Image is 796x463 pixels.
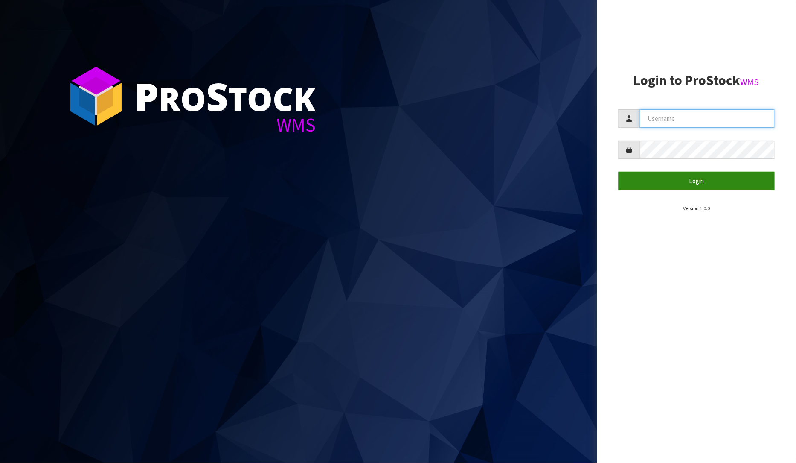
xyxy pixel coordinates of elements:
span: S [206,70,228,122]
button: Login [619,172,775,190]
input: Username [640,109,775,128]
small: WMS [741,76,759,88]
div: ro tock [134,77,316,115]
span: P [134,70,159,122]
h2: Login to ProStock [619,73,775,88]
img: ProStock Cube [64,64,128,128]
div: WMS [134,115,316,135]
small: Version 1.0.0 [683,205,710,211]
